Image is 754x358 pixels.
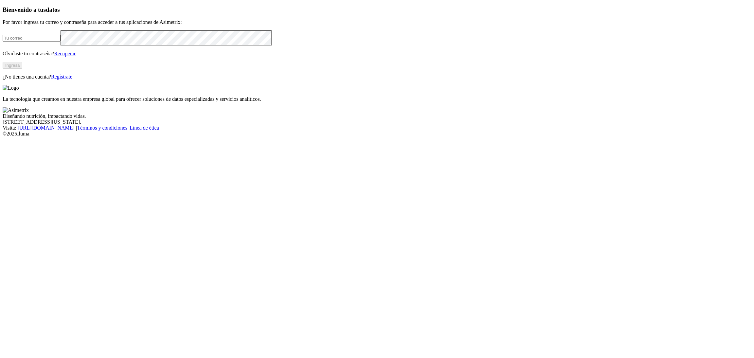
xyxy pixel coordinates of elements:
[3,19,751,25] p: Por favor ingresa tu correo y contraseña para acceder a tus aplicaciones de Asimetrix:
[3,74,751,80] p: ¿No tienes una cuenta?
[3,6,751,13] h3: Bienvenido a tus
[51,74,72,80] a: Regístrate
[130,125,159,131] a: Línea de ética
[3,131,751,137] div: © 2025 Iluma
[3,96,751,102] p: La tecnología que creamos en nuestra empresa global para ofrecer soluciones de datos especializad...
[54,51,76,56] a: Recuperar
[3,85,19,91] img: Logo
[3,107,29,113] img: Asimetrix
[18,125,75,131] a: [URL][DOMAIN_NAME]
[3,35,61,42] input: Tu correo
[3,125,751,131] div: Visita : | |
[3,113,751,119] div: Diseñando nutrición, impactando vidas.
[3,119,751,125] div: [STREET_ADDRESS][US_STATE].
[3,51,751,57] p: Olvidaste tu contraseña?
[46,6,60,13] span: datos
[3,62,22,69] button: Ingresa
[77,125,127,131] a: Términos y condiciones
